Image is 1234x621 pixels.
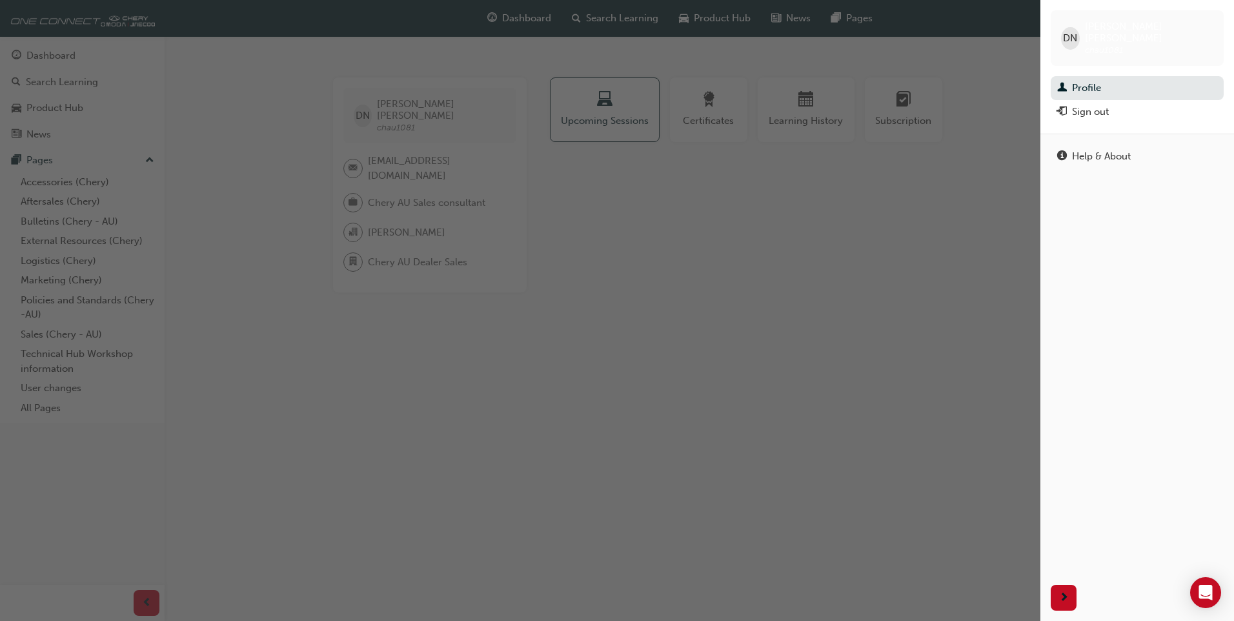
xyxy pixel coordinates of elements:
a: Profile [1051,76,1224,100]
span: exit-icon [1057,107,1067,118]
div: Open Intercom Messenger [1190,577,1221,608]
span: next-icon [1059,590,1069,606]
span: DN [1063,31,1077,46]
button: Sign out [1051,100,1224,124]
span: man-icon [1057,83,1067,94]
span: chau1081 [1085,45,1123,56]
span: info-icon [1057,151,1067,163]
div: Help & About [1072,149,1131,164]
a: Help & About [1051,145,1224,168]
div: Sign out [1072,105,1109,119]
span: [PERSON_NAME] [PERSON_NAME] [1085,21,1213,44]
